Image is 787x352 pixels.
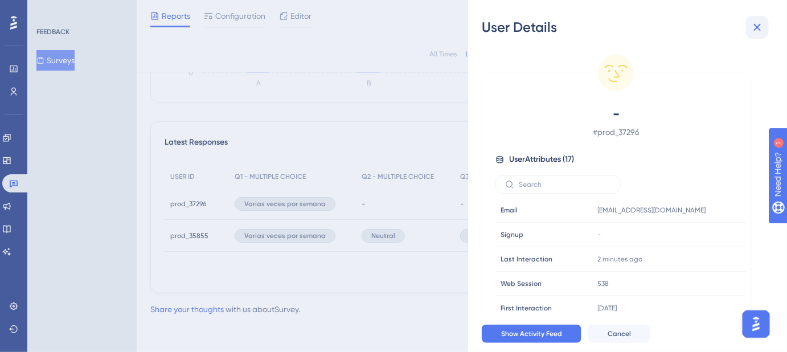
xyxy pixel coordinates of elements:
[482,18,773,36] div: User Details
[588,325,650,343] button: Cancel
[501,206,518,215] span: Email
[598,230,601,239] span: -
[598,279,609,288] span: 538
[739,307,773,341] iframe: UserGuiding AI Assistant Launcher
[501,304,552,313] span: First Interaction
[27,3,71,17] span: Need Help?
[501,279,542,288] span: Web Session
[501,329,562,338] span: Show Activity Feed
[501,255,552,264] span: Last Interaction
[598,206,706,215] span: [EMAIL_ADDRESS][DOMAIN_NAME]
[509,153,574,166] span: User Attributes ( 17 )
[516,105,716,123] span: -
[598,255,643,263] time: 2 minutes ago
[501,230,523,239] span: Signup
[598,304,617,312] time: [DATE]
[482,325,581,343] button: Show Activity Feed
[516,125,716,139] span: # prod_37296
[79,6,83,15] div: 1
[608,329,631,338] span: Cancel
[519,181,611,189] input: Search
